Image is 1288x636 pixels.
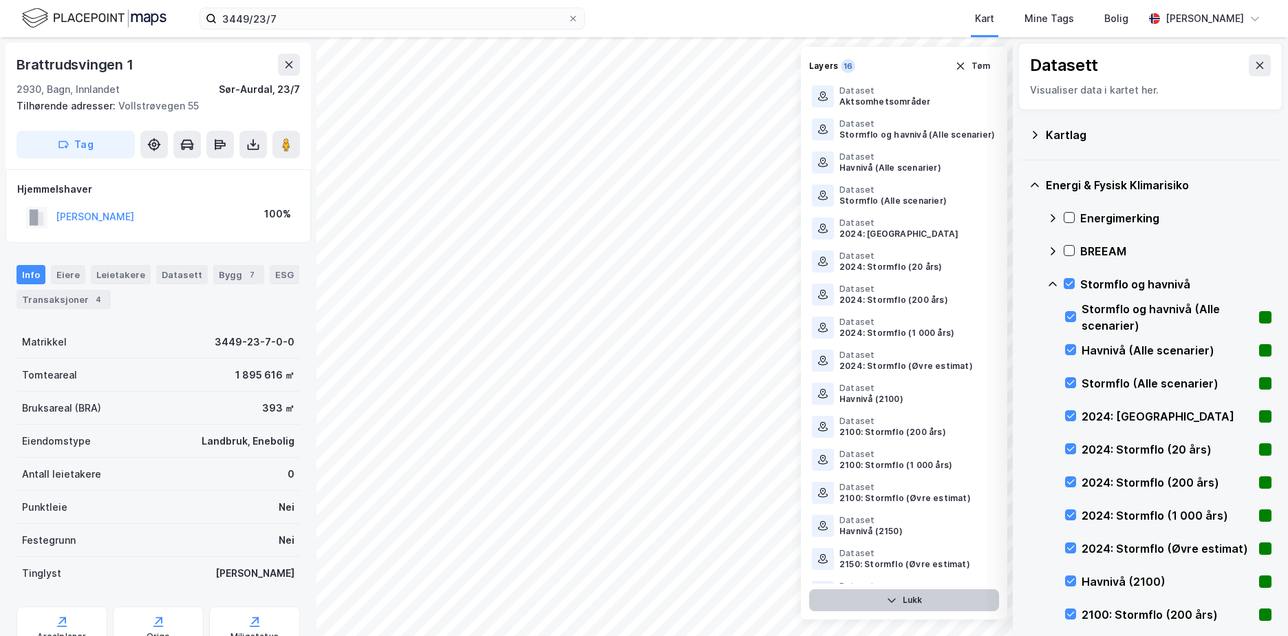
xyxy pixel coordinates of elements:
div: 2024: Stormflo (Øvre estimat) [839,361,973,372]
div: 2024: [GEOGRAPHIC_DATA] [839,229,959,240]
button: Tøm [946,55,999,77]
div: 2100: Stormflo (200 års) [1082,606,1254,623]
div: Nei [279,532,294,549]
div: 2150: Stormflo (Øvre estimat) [839,559,970,570]
div: 1 895 616 ㎡ [235,367,294,383]
div: Datasett [1030,54,1098,76]
div: Havnivå (2100) [1082,573,1254,590]
div: Dataset [839,449,952,460]
div: Stormflo (Alle scenarier) [839,195,947,206]
div: 0 [288,466,294,483]
div: Havnivå (2100) [839,394,903,405]
div: Dataset [839,218,959,229]
div: Tinglyst [22,565,61,582]
div: Landbruk, Enebolig [202,433,294,449]
div: 2024: Stormflo (20 års) [839,262,943,273]
div: Sør-Aurdal, 23/7 [219,81,300,98]
div: Dataset [839,85,930,96]
button: Tag [17,131,135,158]
div: 100% [264,206,291,222]
div: 2100: Stormflo (200 års) [839,427,946,438]
div: 2024: Stormflo (20 års) [1082,441,1254,458]
div: Brattrudsvingen 1 [17,54,136,76]
div: Matrikkel [22,334,67,350]
div: 2024: Stormflo (200 års) [839,295,948,306]
div: Stormflo (Alle scenarier) [1082,375,1254,392]
div: Datasett [156,265,208,284]
div: Eiere [51,265,85,284]
div: Havnivå (2150) [839,526,903,537]
div: Festegrunn [22,532,76,549]
div: Dataset [839,548,970,559]
div: Energi & Fysisk Klimarisiko [1046,177,1271,193]
div: Dataset [839,515,903,526]
div: ESG [270,265,299,284]
div: Transaksjoner [17,290,111,309]
div: 2024: Stormflo (1 000 års) [1082,507,1254,524]
div: Info [17,265,45,284]
div: Aktsomhetsområder [839,96,930,107]
div: 2100: Stormflo (Øvre estimat) [839,493,971,504]
button: Lukk [809,589,999,611]
div: Antall leietakere [22,466,101,483]
div: Dataset [839,383,903,394]
div: Dataset [839,251,943,262]
div: 393 ㎡ [262,400,294,416]
div: BREEAM [1080,243,1271,259]
div: 2024: [GEOGRAPHIC_DATA] [1082,408,1254,425]
div: Punktleie [22,499,67,516]
div: Nei [279,499,294,516]
div: Dataset [839,317,954,328]
div: 7 [245,268,259,282]
div: Bygg [213,265,264,284]
div: 3449-23-7-0-0 [215,334,294,350]
div: 2024: Stormflo (Øvre estimat) [1082,540,1254,557]
div: Kart [975,10,994,27]
div: Tomteareal [22,367,77,383]
div: Dataset [839,151,941,162]
div: Visualiser data i kartet her. [1030,82,1271,98]
div: Dataset [839,482,971,493]
div: Bolig [1104,10,1128,27]
div: Havnivå (Alle scenarier) [839,162,941,173]
div: Energimerking [1080,210,1271,226]
iframe: Chat Widget [1219,570,1288,636]
div: Dataset [839,581,912,592]
div: Dataset [839,416,946,427]
div: Dataset [839,118,995,129]
div: 2024: Stormflo (1 000 års) [839,328,954,339]
div: Havnivå (Alle scenarier) [1082,342,1254,359]
div: Stormflo og havnivå (Alle scenarier) [839,129,995,140]
div: Dataset [839,350,973,361]
div: Mine Tags [1024,10,1074,27]
div: Vollstrøvegen 55 [17,98,289,114]
div: 2930, Bagn, Innlandet [17,81,120,98]
div: Dataset [839,284,948,295]
div: Hjemmelshaver [17,181,299,198]
div: 16 [841,59,855,73]
input: Søk på adresse, matrikkel, gårdeiere, leietakere eller personer [217,8,568,29]
div: Dataset [839,184,947,195]
div: Stormflo og havnivå (Alle scenarier) [1082,301,1254,334]
img: logo.f888ab2527a4732fd821a326f86c7f29.svg [22,6,167,30]
div: Bruksareal (BRA) [22,400,101,416]
div: Layers [809,61,838,72]
span: Tilhørende adresser: [17,100,118,112]
div: 4 [92,293,105,306]
div: [PERSON_NAME] [1166,10,1244,27]
div: 2100: Stormflo (1 000 års) [839,460,952,471]
div: 2024: Stormflo (200 års) [1082,474,1254,491]
div: Kartlag [1046,127,1271,143]
div: [PERSON_NAME] [215,565,294,582]
div: Stormflo og havnivå [1080,276,1271,293]
div: Leietakere [91,265,151,284]
div: Eiendomstype [22,433,91,449]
